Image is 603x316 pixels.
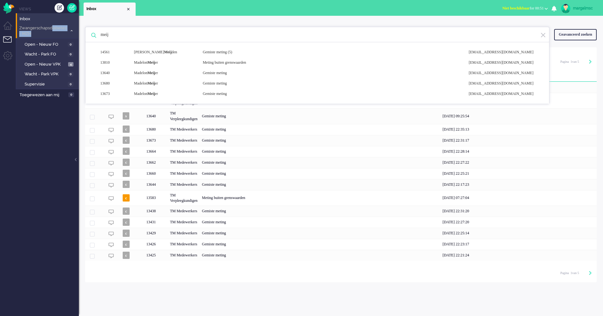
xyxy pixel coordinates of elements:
[86,6,126,12] span: Inbox
[97,60,129,65] div: 13810
[68,52,73,57] span: 0
[440,190,597,206] div: [DATE] 07:27:04
[108,231,114,237] img: ic_chat_grey.svg
[569,271,572,275] input: Page
[168,179,200,190] div: TM Medewerkers
[440,206,597,217] div: [DATE] 22:31:20
[19,6,79,12] li: Views
[200,250,440,261] div: Gemiste meting
[440,250,597,261] div: [DATE] 22:21:24
[464,60,547,65] div: [EMAIL_ADDRESS][DOMAIN_NAME]
[440,146,597,157] div: [DATE] 22:28:14
[144,206,168,217] div: 13438
[198,70,464,76] div: Gemiste meting
[18,41,78,48] a: Open - Nieuw FO 0
[129,70,198,76] div: Madelon er
[129,60,198,65] div: Madelon er
[144,146,168,157] div: 13664
[18,15,79,22] a: Inbox
[123,219,130,226] span: c
[18,70,78,77] a: Wacht - Park VPK 0
[123,170,130,177] span: c
[129,91,198,97] div: Madelon er
[168,157,200,168] div: TM Medewerkers
[144,124,168,135] div: 13680
[569,60,572,64] input: Page
[68,82,73,87] span: 0
[168,250,200,261] div: TM Medewerkers
[123,137,130,144] span: c
[108,220,114,225] img: ic_chat_grey.svg
[464,70,547,76] div: [EMAIL_ADDRESS][DOMAIN_NAME]
[198,60,464,65] div: Meting buiten grenswaarden
[18,80,78,87] a: Supervisie 0
[96,27,541,42] input: Zoek: ticket ID, patiëntnaam, klant ID, inhoud, titel, adres
[168,190,200,206] div: TM Verpleegkundigen
[85,217,597,228] div: 13431
[85,108,597,124] div: 13640
[97,70,129,76] div: 13640
[123,181,130,188] span: c
[85,190,597,206] div: 13583
[144,108,168,124] div: 13640
[123,194,130,202] span: c
[97,91,129,97] div: 13673
[84,3,136,16] li: View
[200,228,440,239] div: Gemiste meting
[168,124,200,135] div: TM Medewerkers
[148,71,155,75] b: Meij
[440,157,597,168] div: [DATE] 22:27:22
[168,108,200,124] div: TM Verpleegkundigen
[198,91,464,97] div: Gemiste meting
[200,168,440,179] div: Gemiste meting
[3,51,17,65] li: Admin menu
[3,21,17,36] li: Dashboard menu
[144,135,168,146] div: 13673
[20,92,67,98] span: Toegewezen aan mij
[85,146,597,157] div: 13664
[25,81,66,87] span: Supervisie
[108,196,114,201] img: ic_chat_grey.svg
[144,179,168,190] div: 13644
[85,135,597,146] div: 13673
[68,42,73,47] span: 0
[129,81,198,86] div: Madelon er
[85,206,597,217] div: 13438
[464,81,547,86] div: [EMAIL_ADDRESS][DOMAIN_NAME]
[25,71,66,77] span: Wacht - Park VPK
[168,135,200,146] div: TM Medewerkers
[68,62,73,67] span: 4
[108,138,114,144] img: ic_chat_grey.svg
[68,72,73,77] span: 0
[168,206,200,217] div: TM Medewerkers
[440,124,597,135] div: [DATE] 22:35:13
[440,135,597,146] div: [DATE] 22:31:17
[168,228,200,239] div: TM Medewerkers
[108,114,114,120] img: ic_chat_grey.svg
[144,250,168,261] div: 13425
[168,146,200,157] div: TM Medewerkers
[123,208,130,215] span: c
[499,2,552,16] li: Niet beschikbaarfor 00:51
[200,217,440,228] div: Gemiste meting
[144,228,168,239] div: 13429
[589,270,592,277] div: Next
[560,57,592,66] div: Pagination
[108,172,114,177] img: ic_chat_grey.svg
[464,50,547,55] div: [EMAIL_ADDRESS][DOMAIN_NAME]
[55,3,64,13] div: Creëer ticket
[108,161,114,166] img: ic_chat_grey.svg
[144,157,168,168] div: 13662
[25,51,66,57] span: Wacht - Park FO
[108,253,114,259] img: ic_chat_grey.svg
[108,127,114,133] img: ic_chat_grey.svg
[144,168,168,179] div: 13660
[18,61,78,67] a: Open - Nieuw VPK 4
[3,36,17,50] li: Tickets menu
[168,239,200,250] div: TM Medewerkers
[85,239,597,250] div: 13426
[561,4,571,13] img: avatar
[464,91,547,97] div: [EMAIL_ADDRESS][DOMAIN_NAME]
[200,146,440,157] div: Gemiste meting
[440,217,597,228] div: [DATE] 22:27:20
